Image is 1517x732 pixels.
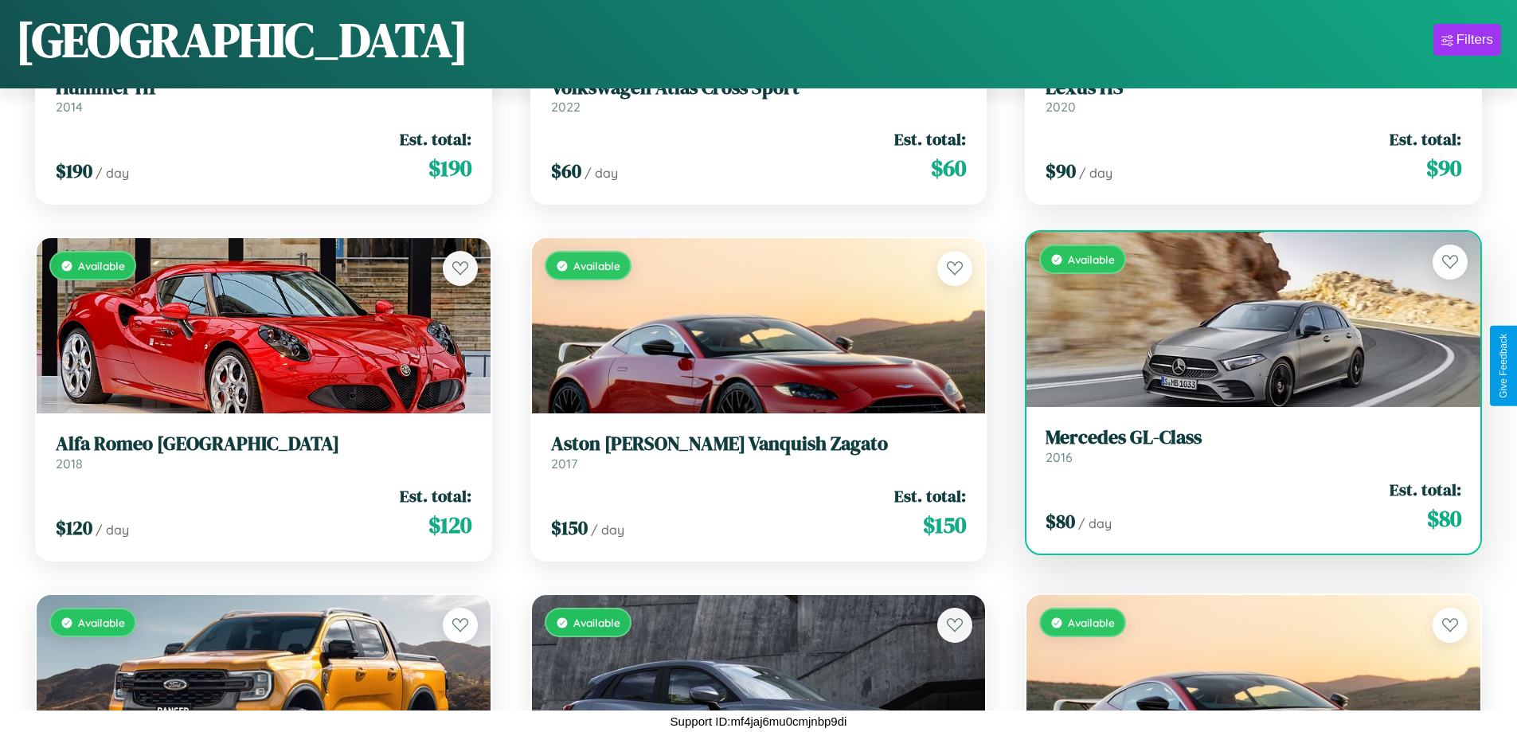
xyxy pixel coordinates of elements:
h3: Alfa Romeo [GEOGRAPHIC_DATA] [56,433,471,456]
span: Available [1068,252,1115,266]
span: Est. total: [894,127,966,151]
h3: Aston [PERSON_NAME] Vanquish Zagato [551,433,967,456]
span: / day [96,522,129,538]
span: 2018 [56,456,83,472]
p: Support ID: mf4jaj6mu0cmjnbp9di [671,710,847,732]
span: Est. total: [1390,127,1461,151]
span: Est. total: [894,484,966,507]
a: Lexus HS2020 [1046,76,1461,115]
button: Filters [1433,24,1501,56]
span: $ 120 [56,515,92,541]
span: Available [573,616,620,629]
h3: Mercedes GL-Class [1046,426,1461,449]
span: Est. total: [400,127,471,151]
div: Filters [1456,32,1493,48]
span: Est. total: [400,484,471,507]
a: Volkswagen Atlas Cross Sport2022 [551,76,967,115]
span: Available [78,259,125,272]
a: Aston [PERSON_NAME] Vanquish Zagato2017 [551,433,967,472]
h3: Volkswagen Atlas Cross Sport [551,76,967,100]
span: / day [1079,165,1112,181]
span: $ 90 [1426,152,1461,184]
span: $ 150 [551,515,588,541]
span: 2017 [551,456,577,472]
span: 2016 [1046,449,1073,465]
span: Est. total: [1390,478,1461,501]
span: $ 60 [931,152,966,184]
span: $ 90 [1046,158,1076,184]
span: $ 190 [428,152,471,184]
span: / day [591,522,624,538]
div: Give Feedback [1498,334,1509,398]
span: $ 150 [923,509,966,541]
span: $ 80 [1427,503,1461,534]
span: 2020 [1046,99,1076,115]
span: 2022 [551,99,581,115]
h1: [GEOGRAPHIC_DATA] [16,7,468,72]
a: Alfa Romeo [GEOGRAPHIC_DATA]2018 [56,433,471,472]
span: $ 60 [551,158,581,184]
span: $ 190 [56,158,92,184]
span: / day [96,165,129,181]
span: 2014 [56,99,83,115]
a: Hummer H12014 [56,76,471,115]
span: $ 120 [428,509,471,541]
span: / day [585,165,618,181]
span: / day [1078,515,1112,531]
a: Mercedes GL-Class2016 [1046,426,1461,465]
span: Available [573,259,620,272]
span: $ 80 [1046,508,1075,534]
span: Available [1068,616,1115,629]
span: Available [78,616,125,629]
